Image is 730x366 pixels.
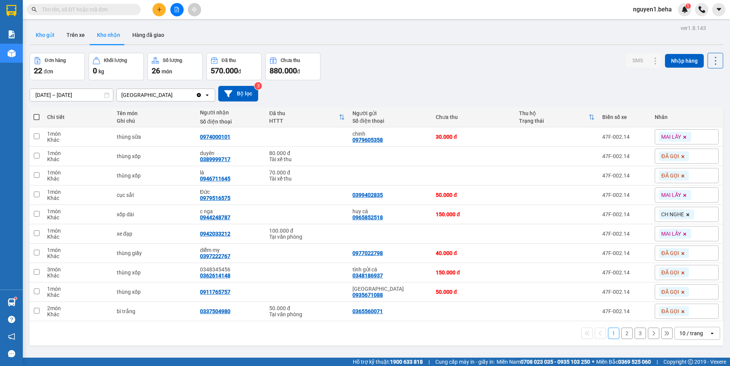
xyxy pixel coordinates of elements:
[30,53,85,80] button: Đơn hàng22đơn
[8,333,15,340] span: notification
[352,192,383,198] div: 0399402835
[196,92,202,98] svg: Clear value
[200,109,262,116] div: Người nhận
[596,358,651,366] span: Miền Bắc
[200,308,230,314] div: 0337504980
[661,230,681,237] span: MAI LẤY
[47,266,109,273] div: 3 món
[519,110,589,116] div: Thu hộ
[8,298,16,306] img: warehouse-icon
[93,66,97,75] span: 0
[47,228,109,234] div: 1 món
[269,228,345,234] div: 100.000 đ
[270,66,297,75] span: 880.000
[238,68,241,74] span: đ
[352,292,383,298] div: 0935671088
[602,153,647,159] div: 47F-002.14
[6,5,16,16] img: logo-vxr
[592,360,594,363] span: ⚪️
[352,250,383,256] div: 0977022798
[117,308,192,314] div: bì trắng
[621,328,633,339] button: 2
[117,192,192,198] div: cục sắt
[8,30,16,38] img: solution-icon
[200,189,262,195] div: Đức
[192,7,197,12] span: aim
[436,134,511,140] div: 30.000 đ
[602,289,647,295] div: 47F-002.14
[117,231,192,237] div: xe đạp
[436,192,511,198] div: 50.000 đ
[47,156,109,162] div: Khác
[163,58,182,63] div: Số lượng
[162,68,172,74] span: món
[352,110,428,116] div: Người gửi
[200,289,230,295] div: 0911765757
[47,273,109,279] div: Khác
[665,54,704,68] button: Nhập hàng
[686,3,691,9] sup: 1
[47,150,109,156] div: 1 món
[45,58,66,63] div: Đơn hàng
[627,5,678,14] span: nguyen1.beha
[602,250,647,256] div: 47F-002.14
[626,54,649,67] button: SMS
[265,53,321,80] button: Chưa thu880.000đ
[709,330,715,336] svg: open
[269,170,345,176] div: 70.000 đ
[436,211,511,217] div: 150.000 đ
[679,330,703,337] div: 10 / trang
[60,26,91,44] button: Trên xe
[602,114,647,120] div: Biển số xe
[436,250,511,256] div: 40.000 đ
[716,6,722,13] span: caret-down
[681,6,688,13] img: icon-new-feature
[157,7,162,12] span: plus
[352,214,383,220] div: 0965852518
[8,49,16,57] img: warehouse-icon
[390,359,423,365] strong: 1900 633 818
[47,234,109,240] div: Khác
[188,3,201,16] button: aim
[200,214,230,220] div: 0944248787
[89,53,144,80] button: Khối lượng0kg
[618,359,651,365] strong: 0369 525 060
[602,134,647,140] div: 47F-002.14
[661,153,679,160] span: ĐÃ GỌI
[200,119,262,125] div: Số điện thoại
[211,66,238,75] span: 570.000
[269,234,345,240] div: Tại văn phòng
[436,114,511,120] div: Chưa thu
[200,156,230,162] div: 0389999717
[352,266,428,273] div: tình gửi cá
[200,176,230,182] div: 0946711645
[200,134,230,140] div: 0974000101
[47,137,109,143] div: Khác
[148,53,203,80] button: Số lượng26món
[121,91,173,99] div: [GEOGRAPHIC_DATA]
[117,250,192,256] div: thùng giấy
[170,3,184,16] button: file-add
[47,131,109,137] div: 1 món
[661,250,679,257] span: ĐÃ GỌI
[661,133,681,140] span: MAI LẤY
[200,273,230,279] div: 0362614148
[688,359,693,364] span: copyright
[47,189,109,195] div: 1 món
[602,173,647,179] div: 47F-002.14
[42,5,132,14] input: Tìm tên, số ĐT hoặc mã đơn
[174,7,179,12] span: file-add
[200,195,230,201] div: 0979516575
[254,82,262,90] sup: 3
[47,214,109,220] div: Khác
[661,269,679,276] span: ĐÃ GỌI
[269,150,345,156] div: 80.000 đ
[47,247,109,253] div: 1 món
[8,350,15,357] span: message
[681,24,706,32] div: ver 1.8.143
[98,68,104,74] span: kg
[661,172,679,179] span: ĐÃ GỌI
[687,3,689,9] span: 1
[117,118,192,124] div: Ghi chú
[206,53,262,80] button: Đã thu570.000đ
